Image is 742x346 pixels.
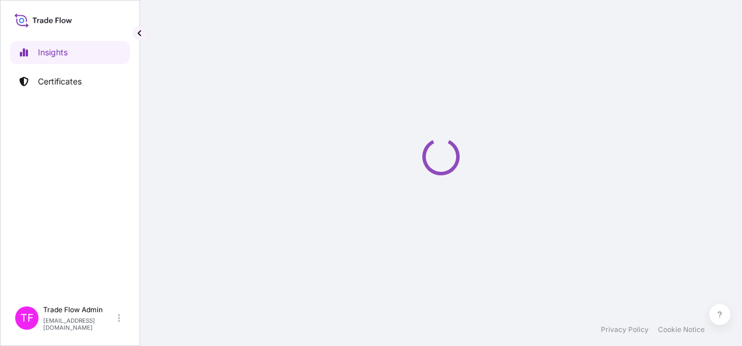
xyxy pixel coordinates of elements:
p: [EMAIL_ADDRESS][DOMAIN_NAME] [43,317,116,331]
p: Certificates [38,76,82,87]
p: Insights [38,47,68,58]
a: Cookie Notice [658,325,705,334]
p: Trade Flow Admin [43,305,116,315]
a: Certificates [10,70,130,93]
a: Insights [10,41,130,64]
span: TF [20,312,34,324]
a: Privacy Policy [601,325,649,334]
